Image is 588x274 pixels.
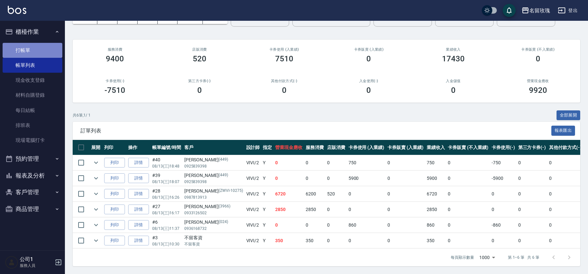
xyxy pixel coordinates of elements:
[536,54,540,63] h3: 0
[3,43,62,58] a: 打帳單
[91,220,101,230] button: expand row
[425,186,447,202] td: 6720
[152,179,181,185] p: 08/13 (三) 18:07
[152,241,181,247] p: 08/13 (三) 10:30
[152,226,181,231] p: 08/13 (三) 11:37
[152,194,181,200] p: 08/13 (三) 16:26
[5,256,18,269] img: Person
[304,233,325,248] td: 350
[261,218,274,233] td: Y
[245,155,262,170] td: VIVI /2
[3,167,62,184] button: 報表及分析
[80,128,551,134] span: 訂單列表
[104,205,125,215] button: 列印
[425,233,447,248] td: 350
[325,218,347,233] td: 0
[274,155,304,170] td: 0
[219,219,228,226] p: (024)
[274,218,304,233] td: 0
[557,110,581,120] button: 全部展開
[386,218,425,233] td: 0
[197,86,202,95] h3: 0
[261,233,274,248] td: Y
[547,233,583,248] td: 0
[128,189,149,199] a: 詳情
[73,112,91,118] p: 共 6 筆, 1 / 1
[3,118,62,133] a: 排班表
[490,186,517,202] td: 0
[503,4,516,17] button: save
[245,218,262,233] td: VIVI /2
[261,155,274,170] td: Y
[219,156,228,163] p: (449)
[304,202,325,217] td: 2850
[386,186,425,202] td: 0
[245,233,262,248] td: VIVI /2
[282,86,287,95] h3: 0
[547,155,583,170] td: 0
[104,189,125,199] button: 列印
[347,233,386,248] td: 0
[446,218,490,233] td: 0
[446,233,490,248] td: 0
[547,171,583,186] td: 0
[184,156,243,163] div: [PERSON_NAME]
[261,186,274,202] td: Y
[3,73,62,88] a: 現金收支登錄
[347,171,386,186] td: 5900
[419,47,488,52] h2: 業績收入
[517,171,548,186] td: 0
[517,233,548,248] td: 0
[91,236,101,245] button: expand row
[519,4,553,17] button: 名留玫瑰
[103,140,127,155] th: 列印
[245,202,262,217] td: VIVI /2
[325,233,347,248] td: 0
[3,58,62,73] a: 帳單列表
[451,255,474,260] p: 每頁顯示數量
[490,171,517,186] td: -5900
[274,171,304,186] td: 0
[551,127,575,133] a: 報表匯出
[517,155,548,170] td: 0
[20,263,53,268] p: 服務人員
[547,202,583,217] td: 0
[3,184,62,201] button: 客戶管理
[184,203,243,210] div: [PERSON_NAME]
[104,86,125,95] h3: -7510
[446,202,490,217] td: 0
[184,226,243,231] p: 0936168732
[442,54,465,63] h3: 17430
[184,194,243,200] p: 0987813913
[219,188,243,194] p: (ZWVI-10275)
[419,79,488,83] h2: 入金儲值
[80,79,150,83] h2: 卡券使用(-)
[347,140,386,155] th: 卡券使用 (入業績)
[261,202,274,217] td: Y
[451,86,456,95] h3: 0
[3,23,62,40] button: 櫃檯作業
[128,158,149,168] a: 詳情
[304,218,325,233] td: 0
[304,186,325,202] td: 6200
[184,179,243,185] p: 0925839398
[517,202,548,217] td: 0
[184,163,243,169] p: 0925839398
[3,133,62,148] a: 現場電腦打卡
[245,140,262,155] th: 設計師
[325,202,347,217] td: 0
[128,173,149,183] a: 詳情
[151,140,183,155] th: 帳單編號/時間
[128,205,149,215] a: 詳情
[151,233,183,248] td: #3
[91,158,101,168] button: expand row
[517,140,548,155] th: 第三方卡券(-)
[184,188,243,194] div: [PERSON_NAME]
[151,218,183,233] td: #6
[184,210,243,216] p: 0933126502
[274,202,304,217] td: 2850
[151,171,183,186] td: #39
[184,241,243,247] p: 不留客資
[490,233,517,248] td: 0
[127,140,151,155] th: 操作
